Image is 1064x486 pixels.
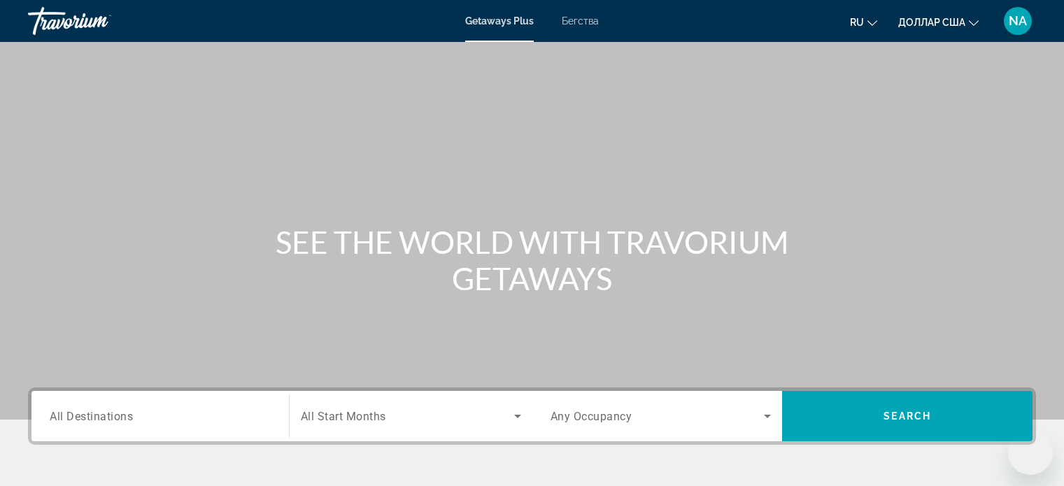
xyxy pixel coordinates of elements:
[850,12,877,32] button: Изменить язык
[782,391,1033,441] button: Search
[1008,430,1053,475] iframe: Кнопка для запуска окна сообщений
[562,15,599,27] a: Бегства
[1009,13,1027,28] font: NA
[898,17,965,28] font: доллар США
[898,12,979,32] button: Изменить валюту
[1000,6,1036,36] button: Меню пользователя
[551,410,632,423] span: Any Occupancy
[301,410,386,423] span: All Start Months
[884,410,931,422] span: Search
[465,15,534,27] a: Getaways Plus
[50,409,133,422] span: All Destinations
[850,17,864,28] font: ru
[31,391,1033,441] div: Search widget
[270,224,795,296] h1: SEE THE WORLD WITH TRAVORIUM GETAWAYS
[28,3,168,39] a: Травориум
